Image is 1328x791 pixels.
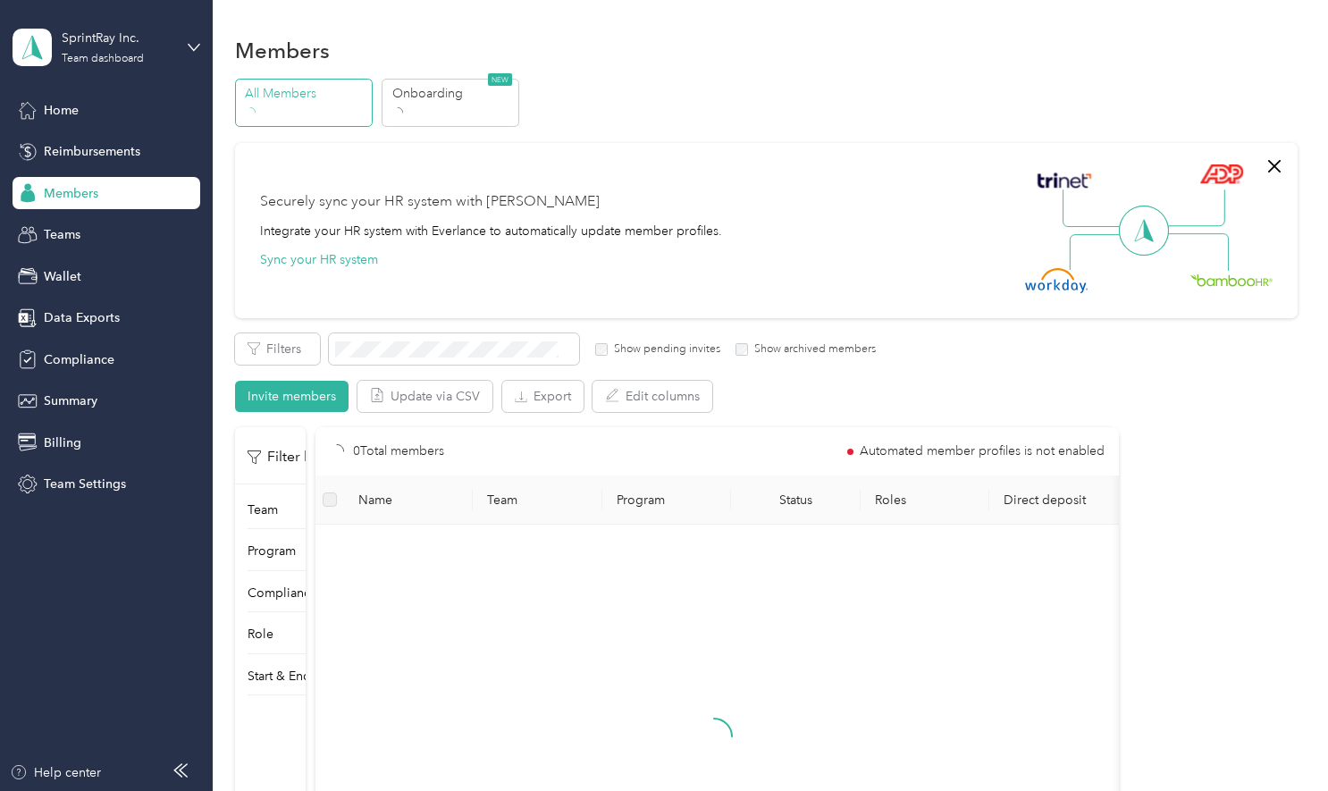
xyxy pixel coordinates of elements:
span: Summary [44,391,97,410]
span: Name [358,492,458,508]
span: Reimbursements [44,142,140,161]
img: Workday [1025,268,1088,293]
th: Name [344,475,473,525]
p: Team [248,501,278,519]
span: Automated member profiles is not enabled [860,445,1105,458]
h1: Members [235,41,330,60]
iframe: Everlance-gr Chat Button Frame [1228,691,1328,791]
span: Members [44,184,98,203]
span: Data Exports [44,308,120,327]
th: Direct deposit [989,475,1119,525]
div: SprintRay Inc. [62,29,173,47]
p: All Members [245,84,366,103]
th: Program [602,475,731,525]
p: Onboarding [392,84,514,103]
img: BambooHR [1190,273,1273,286]
button: Help center [10,763,101,782]
span: Wallet [44,267,81,286]
button: Update via CSV [357,381,492,412]
span: Home [44,101,79,120]
img: ADP [1199,164,1243,184]
button: Edit columns [593,381,712,412]
p: Filter by [248,446,320,468]
p: Program [248,542,296,560]
th: Roles [861,475,989,525]
button: Filters [235,333,320,365]
p: Compliance status [248,584,352,602]
p: 0 Total members [353,442,444,461]
img: Line Left Down [1069,233,1131,270]
div: Securely sync your HR system with [PERSON_NAME] [260,191,600,213]
img: Line Right Up [1163,189,1225,227]
span: Teams [44,225,80,244]
span: Billing [44,433,81,452]
button: Export [502,381,584,412]
img: Trinet [1033,168,1096,193]
span: Compliance [44,350,114,369]
button: Sync your HR system [260,250,378,269]
p: Role [248,625,273,644]
span: Team Settings [44,475,126,493]
img: Line Right Down [1166,233,1229,272]
th: Status [731,475,860,525]
label: Show pending invites [608,341,720,358]
th: Team [473,475,601,525]
p: Start & End Dates [248,667,347,686]
span: NEW [488,73,512,86]
div: Integrate your HR system with Everlance to automatically update member profiles. [260,222,722,240]
img: Line Left Up [1063,189,1125,228]
div: Team dashboard [62,54,144,64]
label: Show archived members [748,341,876,358]
button: Invite members [235,381,349,412]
